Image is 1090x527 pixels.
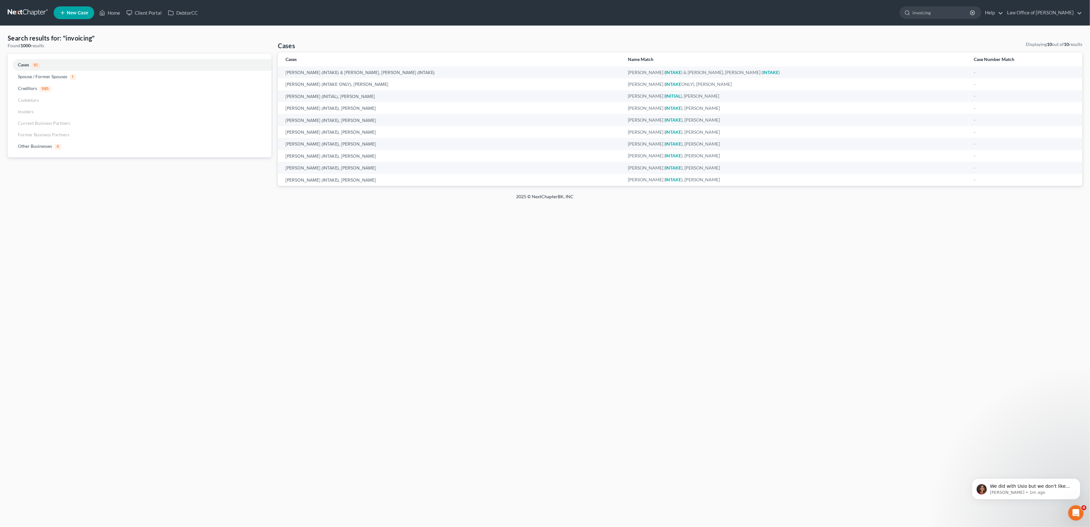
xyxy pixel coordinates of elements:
[666,81,682,87] em: INTAKE
[974,81,1075,87] div: -
[96,7,123,19] a: Home
[666,105,682,111] em: INTAKE
[628,93,964,99] div: [PERSON_NAME] ( ), [PERSON_NAME]
[974,165,1075,171] div: -
[666,165,682,170] em: INTAKE
[165,7,201,19] a: DebtorCC
[18,143,52,149] span: Other Businesses
[628,129,964,135] div: [PERSON_NAME] ( ), [PERSON_NAME]
[1047,41,1052,47] strong: 10
[18,86,37,91] span: Creditors
[8,34,271,42] h4: Search results for: "invoicing"
[974,117,1075,123] div: -
[969,53,1082,66] th: Case Number Match
[18,74,67,79] span: Spouse / Former Spouses
[286,178,376,183] a: [PERSON_NAME] (INTAKE), [PERSON_NAME]
[8,106,271,117] a: Insiders
[286,142,376,147] a: [PERSON_NAME] (INTAKE), [PERSON_NAME]
[628,153,964,159] div: [PERSON_NAME] ( ), [PERSON_NAME]
[286,94,375,99] a: [PERSON_NAME] (INITIAL), [PERSON_NAME]
[1081,505,1086,510] span: 4
[286,154,376,159] a: [PERSON_NAME] (INTAKE), [PERSON_NAME]
[982,7,1003,19] a: Help
[8,140,271,152] a: Other Businesses4
[974,105,1075,111] div: -
[974,177,1075,183] div: -
[18,120,70,126] span: Current Business Partners
[18,109,34,114] span: Insiders
[70,74,76,80] span: 1
[628,105,964,111] div: [PERSON_NAME] ( ), [PERSON_NAME]
[278,41,295,50] h4: Cases
[628,69,964,76] div: [PERSON_NAME] ( ) & [PERSON_NAME], [PERSON_NAME] ( )
[40,86,51,92] span: 985
[666,117,682,123] em: INTAKE
[278,53,622,66] th: Cases
[20,43,31,48] strong: 1000
[363,193,727,205] div: 2025 © NextChapterBK, INC
[1068,505,1084,521] iframe: Intercom live chat
[8,83,271,94] a: Creditors985
[666,177,682,182] em: INTAKE
[55,144,61,150] span: 4
[1064,41,1069,47] strong: 10
[8,117,271,129] a: Current Business Partners
[8,94,271,106] a: Codebtors
[974,141,1075,147] div: -
[763,70,779,75] em: INTAKE
[286,71,435,75] a: [PERSON_NAME] (INTAKE) & [PERSON_NAME], [PERSON_NAME] (INTAKE)
[32,63,40,68] span: 10
[974,93,1075,99] div: -
[1026,41,1082,48] div: Displaying out of results
[8,42,271,49] div: Found results
[286,82,388,87] a: [PERSON_NAME] (INTAKE ONLY), [PERSON_NAME]
[623,53,969,66] th: Name Match
[666,129,682,135] em: INTAKE
[123,7,165,19] a: Client Portal
[974,69,1075,76] div: -
[8,71,271,83] a: Spouse / Former Spouses1
[18,62,29,67] span: Cases
[666,93,681,99] em: INITIAL
[18,132,69,137] span: Former Business Partners
[286,130,376,135] a: [PERSON_NAME] (INTAKE), [PERSON_NAME]
[912,7,971,19] input: Search by name...
[286,166,376,170] a: [PERSON_NAME] (INTAKE), [PERSON_NAME]
[962,465,1090,510] iframe: Intercom notifications message
[628,165,964,171] div: [PERSON_NAME] ( ), [PERSON_NAME]
[18,97,39,103] span: Codebtors
[628,81,964,87] div: [PERSON_NAME] ( ONLY), [PERSON_NAME]
[666,141,682,147] em: INTAKE
[666,70,682,75] em: INTAKE
[628,141,964,147] div: [PERSON_NAME] ( ), [PERSON_NAME]
[286,106,376,111] a: [PERSON_NAME] (INTAKE), [PERSON_NAME]
[8,129,271,140] a: Former Business Partners
[974,153,1075,159] div: -
[8,59,271,71] a: Cases10
[974,129,1075,135] div: -
[67,11,88,15] span: New Case
[666,153,682,158] em: INTAKE
[286,118,376,123] a: [PERSON_NAME] (INTAKE), [PERSON_NAME]
[628,117,964,123] div: [PERSON_NAME] ( ), [PERSON_NAME]
[628,177,964,183] div: [PERSON_NAME] ( ), [PERSON_NAME]
[1004,7,1082,19] a: Law Office of [PERSON_NAME]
